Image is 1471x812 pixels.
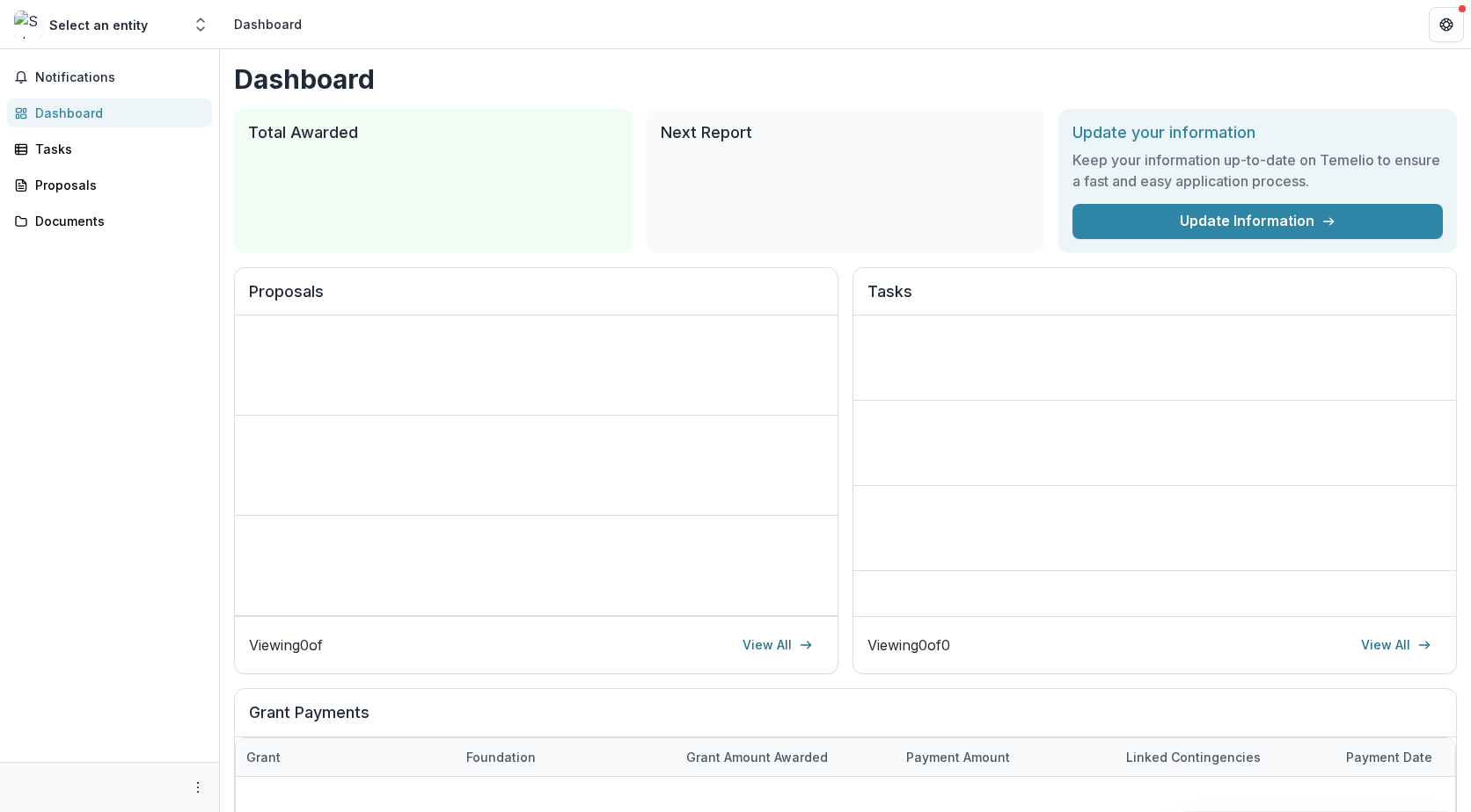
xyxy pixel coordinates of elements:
[248,123,618,142] h2: Total Awarded
[7,134,212,163] a: Tasks
[188,7,213,42] button: Open entity switcher
[35,140,198,158] div: Tasks
[35,212,198,230] div: Documents
[867,282,1442,315] h2: Tasks
[14,11,42,39] img: Select an entity
[732,631,823,659] a: View All
[49,16,148,34] div: Select an entity
[7,207,212,236] a: Documents
[1072,123,1443,142] h2: Update your information
[7,98,212,127] a: Dashboard
[35,104,198,122] div: Dashboard
[249,703,1442,736] h2: Grant Payments
[7,63,212,91] button: Notifications
[867,634,950,656] p: Viewing 0 of 0
[234,15,302,33] div: Dashboard
[7,170,212,199] a: Proposals
[1429,7,1464,42] button: Get Help
[661,123,1031,142] h2: Next Report
[187,777,209,798] button: More
[1350,631,1442,659] a: View All
[249,282,823,315] h2: Proposals
[227,11,309,37] nav: breadcrumb
[249,634,323,656] p: Viewing 0 of
[1072,204,1443,239] a: Update Information
[1072,149,1443,192] h3: Keep your information up-to-date on Temelio to ensure a fast and easy application process.
[35,176,198,194] div: Proposals
[234,63,1457,95] h1: Dashboard
[35,70,205,85] span: Notifications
